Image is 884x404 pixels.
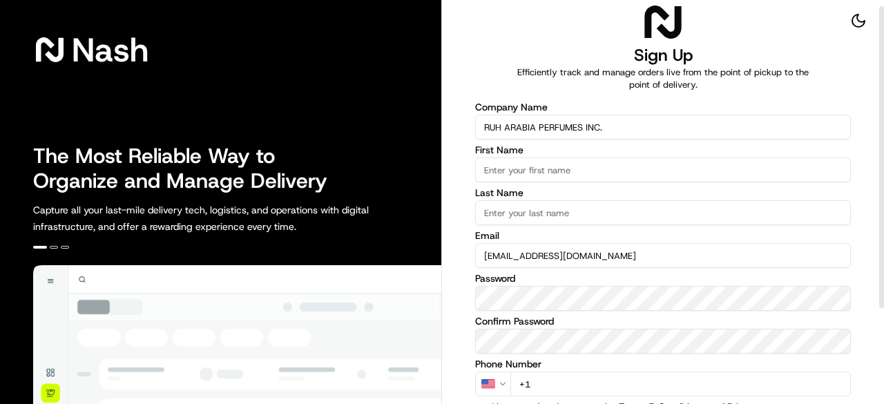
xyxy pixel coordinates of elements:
h2: The Most Reliable Way to Organize and Manage Delivery [33,144,343,193]
input: Enter your first name [475,157,851,182]
h1: Sign Up [634,44,693,66]
label: Company Name [475,102,851,112]
p: Capture all your last-mile delivery tech, logistics, and operations with digital infrastructure, ... [33,202,431,235]
label: Password [475,273,851,283]
input: Enter phone number [510,372,851,396]
label: Last Name [475,188,851,198]
p: Efficiently track and manage orders live from the point of pickup to the point of delivery. [508,66,818,91]
span: Nash [72,36,148,64]
input: Enter your last name [475,200,851,225]
label: Email [475,231,851,240]
input: Enter your company name [475,115,851,140]
label: First Name [475,145,851,155]
label: Phone Number [475,359,851,369]
label: Confirm Password [475,316,851,326]
input: Enter your email address [475,243,851,268]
